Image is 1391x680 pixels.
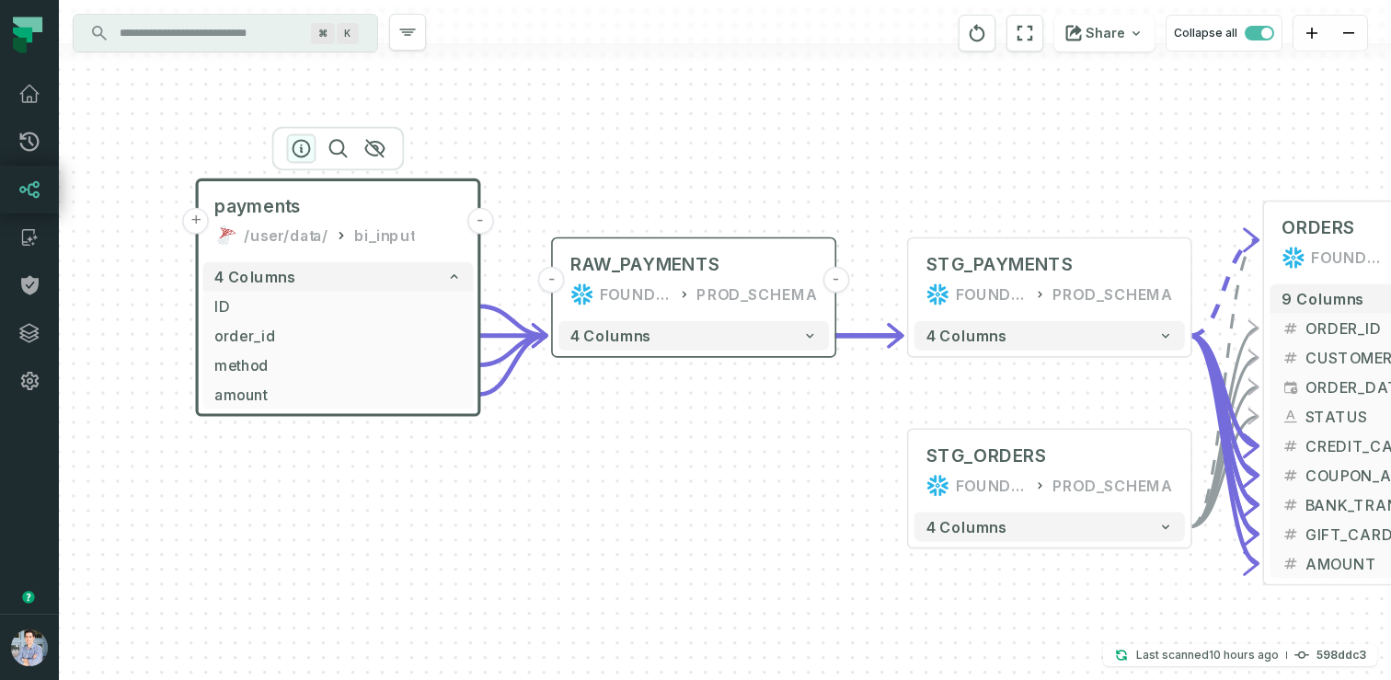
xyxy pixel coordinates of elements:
[1282,349,1299,366] span: decimal
[1293,16,1330,52] button: zoom in
[926,518,1007,536] span: 4 columns
[20,589,37,605] div: Tooltip anchor
[202,380,473,409] button: amount
[926,327,1007,344] span: 4 columns
[202,321,473,351] button: order_id
[11,629,48,666] img: avatar of Alon Nafta
[214,354,461,376] span: method
[1054,15,1155,52] button: Share
[1190,240,1258,336] g: Edge from c8867c613c347eb7857e509391c84b7d to 0dd85c77dd217d0afb16c7d4fb3eff19
[1052,282,1173,306] div: PROD_SCHEMA
[214,384,461,406] span: amount
[1282,437,1299,455] span: decimal
[354,224,415,248] div: bi_input
[1209,648,1279,662] relative-time: Oct 9, 2025, 2:15 AM GMT+1
[479,306,546,336] g: Edge from 4c1bf5a264361d99486b0e92d81fd463 to 616efa676917f6a678dd14162abb4313
[202,351,473,380] button: method
[202,292,473,321] button: ID
[1316,650,1366,661] h4: 598ddc3
[244,224,328,248] div: /user/data/
[570,327,651,344] span: 4 columns
[1282,555,1299,572] span: decimal
[479,336,546,365] g: Edge from 4c1bf5a264361d99486b0e92d81fd463 to 616efa676917f6a678dd14162abb4313
[214,268,295,285] span: 4 columns
[1311,246,1384,270] div: FOUNDATIONAL_DB
[956,474,1029,498] div: FOUNDATIONAL_DB
[696,282,817,306] div: PROD_SCHEMA
[538,267,565,294] button: -
[1282,525,1299,543] span: decimal
[956,282,1029,306] div: FOUNDATIONAL_DB
[214,194,301,218] span: payments
[466,208,493,235] button: -
[1190,336,1258,505] g: Edge from c8867c613c347eb7857e509391c84b7d to 0dd85c77dd217d0afb16c7d4fb3eff19
[311,23,335,44] span: Press ⌘ + K to focus the search bar
[1166,15,1282,52] button: Collapse all
[337,23,359,44] span: Press ⌘ + K to focus the search bar
[183,208,210,235] button: +
[1282,319,1299,337] span: decimal
[1282,496,1299,513] span: decimal
[1282,378,1299,396] span: timestamp
[926,253,1074,277] div: STG_PAYMENTS
[926,444,1047,468] div: STG_ORDERS
[1103,644,1377,666] button: Last scanned[DATE] 2:15:57 AM598ddc3
[214,325,461,347] span: order_id
[214,295,461,317] span: ID
[1282,216,1355,240] span: ORDERS
[1136,646,1279,664] p: Last scanned
[1282,408,1299,425] span: string
[822,267,849,294] button: -
[1330,16,1367,52] button: zoom out
[1282,467,1299,484] span: decimal
[570,253,720,277] div: RAW_PAYMENTS
[600,282,673,306] div: FOUNDATIONAL_DB
[1282,290,1363,307] span: 9 columns
[1052,474,1173,498] div: PROD_SCHEMA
